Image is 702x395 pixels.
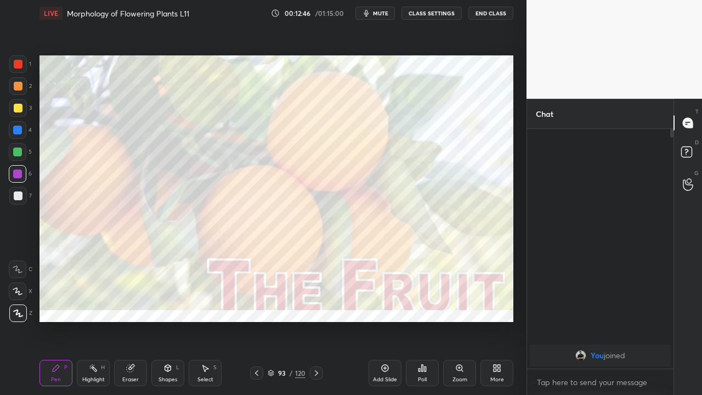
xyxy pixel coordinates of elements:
div: H [101,365,105,370]
button: CLASS SETTINGS [401,7,462,20]
div: Zoom [452,377,467,382]
div: Eraser [122,377,139,382]
div: X [9,283,32,300]
h4: Morphology of Flowering Plants L11 [67,8,189,19]
div: 7 [9,187,32,205]
div: 93 [276,370,287,376]
div: Select [197,377,213,382]
div: S [213,365,217,370]
button: End Class [468,7,513,20]
p: G [694,169,699,177]
div: Z [9,304,32,322]
div: Shapes [158,377,177,382]
div: 4 [9,121,32,139]
p: Chat [527,99,562,128]
div: 3 [9,99,32,117]
div: Pen [51,377,61,382]
span: You [591,351,604,360]
div: Highlight [82,377,105,382]
span: mute [373,9,388,17]
div: 2 [9,77,32,95]
div: C [9,261,32,278]
span: joined [604,351,625,360]
img: e79474230d8842dfbc566d253cde689a.jpg [575,350,586,361]
p: D [695,138,699,146]
div: 120 [295,368,305,378]
div: P [64,365,67,370]
div: Add Slide [373,377,397,382]
div: Poll [418,377,427,382]
p: T [695,108,699,116]
div: grid [527,342,673,369]
div: More [490,377,504,382]
div: LIVE [39,7,63,20]
button: mute [355,7,395,20]
div: 1 [9,55,31,73]
div: / [290,370,293,376]
div: 5 [9,143,32,161]
div: 6 [9,165,32,183]
div: L [176,365,179,370]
